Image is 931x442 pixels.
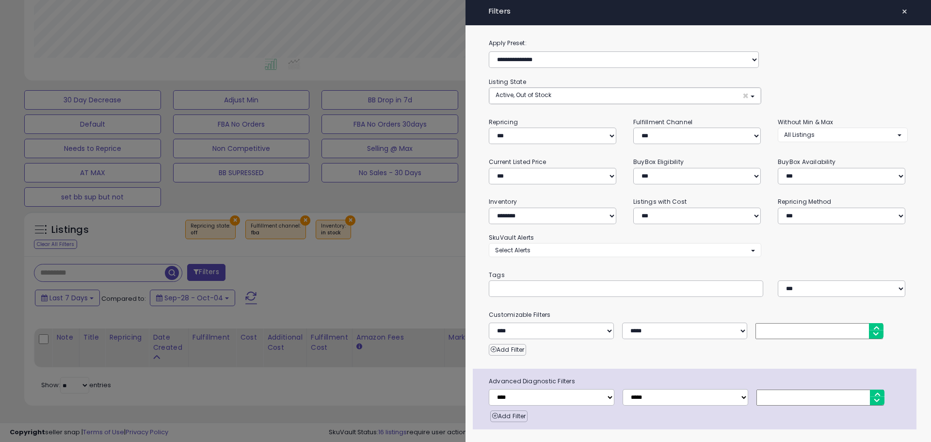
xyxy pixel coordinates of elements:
[778,158,835,166] small: BuyBox Availability
[482,376,916,387] span: Advanced Diagnostic Filters
[489,233,534,242] small: SkuVault Alerts
[633,118,692,126] small: Fulfillment Channel
[778,197,832,206] small: Repricing Method
[901,5,908,18] span: ×
[784,131,815,139] span: All Listings
[489,78,526,86] small: Listing State
[633,197,687,206] small: Listings with Cost
[495,246,530,254] span: Select Alerts
[489,344,526,356] button: Add Filter
[778,118,834,126] small: Without Min & Max
[489,243,761,257] button: Select Alerts
[742,91,749,101] span: ×
[482,38,915,49] label: Apply Preset:
[496,91,551,99] span: Active, Out of Stock
[489,158,546,166] small: Current Listed Price
[489,88,761,104] button: Active, Out of Stock ×
[482,310,915,320] small: Customizable Filters
[489,118,518,126] small: Repricing
[482,270,915,280] small: Tags
[898,5,912,18] button: ×
[490,410,528,422] button: Add Filter
[633,158,684,166] small: BuyBox Eligibility
[489,197,517,206] small: Inventory
[778,128,908,142] button: All Listings
[489,7,908,16] h4: Filters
